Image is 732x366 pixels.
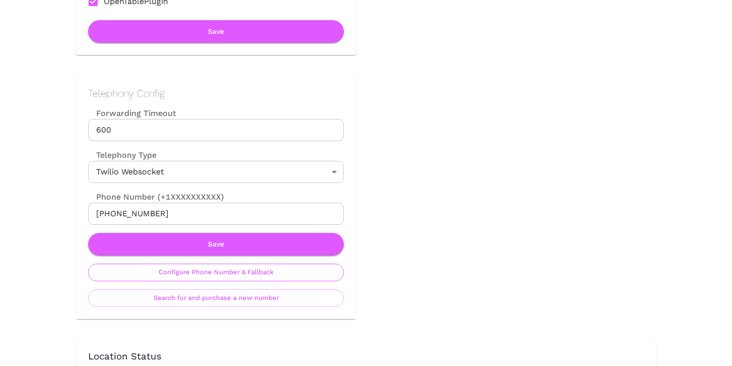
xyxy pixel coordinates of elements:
[88,264,344,281] button: Configure Phone Number & Fallback
[88,149,157,161] label: Telephony Type
[88,107,344,119] label: Forwarding Timeout
[88,351,644,362] h3: Location Status
[88,161,344,183] div: Twilio Websocket
[88,87,344,99] h2: Telephony Config
[88,20,344,43] button: Save
[88,233,344,256] button: Save
[88,191,344,203] label: Phone Number (+1XXXXXXXXXX)
[88,289,344,307] button: Search for and purchase a new number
